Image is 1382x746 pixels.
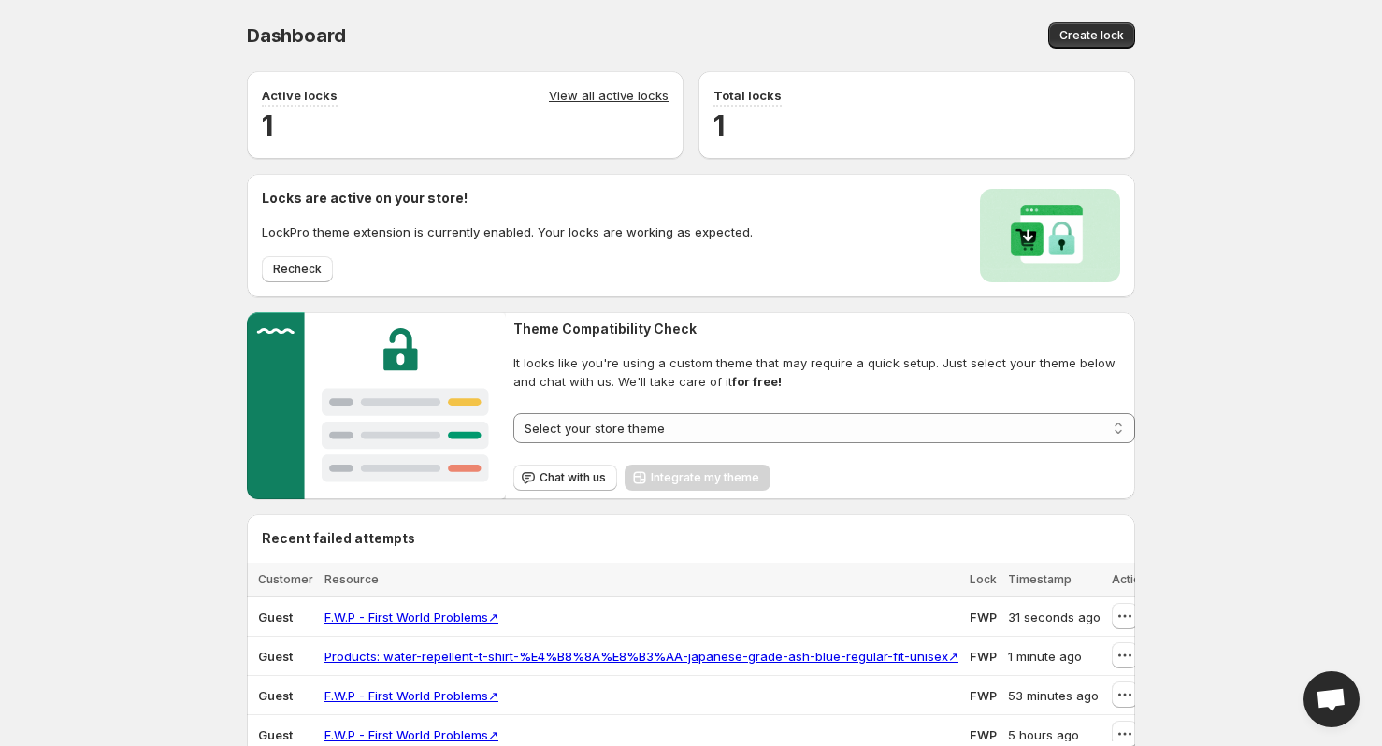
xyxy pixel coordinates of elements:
button: Create lock [1048,22,1135,49]
span: Guest [258,727,293,742]
span: Guest [258,649,293,664]
h2: 1 [713,107,1120,144]
span: 5 hours ago [1008,727,1079,742]
span: 1 minute ago [1008,649,1082,664]
span: Timestamp [1008,572,1072,586]
span: Guest [258,610,293,624]
p: LockPro theme extension is currently enabled. Your locks are working as expected. [262,222,753,241]
span: It looks like you're using a custom theme that may require a quick setup. Just select your theme ... [513,353,1135,391]
span: FWP [970,649,997,664]
a: F.W.P - First World Problems↗ [324,688,498,703]
button: Recheck [262,256,333,282]
h2: Theme Compatibility Check [513,320,1135,338]
span: FWP [970,727,997,742]
span: Actions [1112,572,1154,586]
strong: for free! [732,374,782,389]
h2: Locks are active on your store! [262,189,753,208]
button: Chat with us [513,465,617,491]
span: Guest [258,688,293,703]
a: F.W.P - First World Problems↗ [324,610,498,624]
p: Active locks [262,86,338,105]
img: Locks activated [980,189,1120,282]
span: Resource [324,572,379,586]
span: Create lock [1059,28,1124,43]
a: View all active locks [549,86,669,107]
p: Total locks [713,86,782,105]
h2: Recent failed attempts [262,529,415,548]
span: FWP [970,688,997,703]
span: Lock [970,572,997,586]
span: 31 seconds ago [1008,610,1101,624]
img: Customer support [247,312,506,499]
span: Chat with us [540,470,606,485]
span: Dashboard [247,24,346,47]
span: Customer [258,572,313,586]
span: Recheck [273,262,322,277]
a: F.W.P - First World Problems↗ [324,727,498,742]
h2: 1 [262,107,669,144]
span: FWP [970,610,997,624]
a: Products: water-repellent-t-shirt-%E4%B8%8A%E8%B3%AA-japanese-grade-ash-blue-regular-fit-unisex↗ [324,649,958,664]
div: Open chat [1303,671,1360,727]
span: 53 minutes ago [1008,688,1099,703]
